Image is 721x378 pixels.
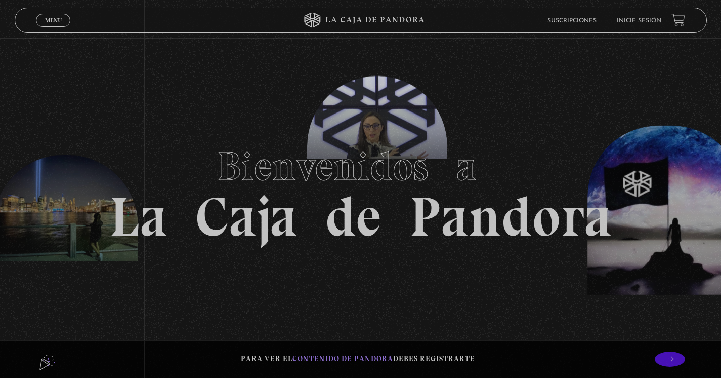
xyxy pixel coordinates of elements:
[45,17,62,23] span: Menu
[547,18,597,24] a: Suscripciones
[109,133,612,245] h1: La Caja de Pandora
[41,26,65,33] span: Cerrar
[217,142,504,191] span: Bienvenidos a
[292,354,393,363] span: contenido de Pandora
[241,352,475,366] p: Para ver el debes registrarte
[617,18,661,24] a: Inicie sesión
[671,13,685,27] a: View your shopping cart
